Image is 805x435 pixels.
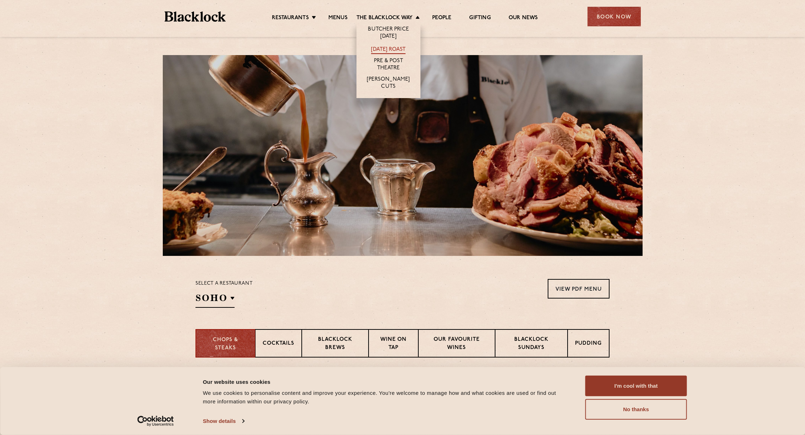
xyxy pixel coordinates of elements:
[575,340,602,349] p: Pudding
[364,26,413,41] a: Butcher Price [DATE]
[503,336,560,353] p: Blacklock Sundays
[203,416,244,426] a: Show details
[356,15,413,22] a: The Blacklock Way
[203,336,248,352] p: Chops & Steaks
[364,76,413,91] a: [PERSON_NAME] Cuts
[203,377,569,386] div: Our website uses cookies
[426,336,487,353] p: Our favourite wines
[328,15,348,22] a: Menus
[587,7,641,26] div: Book Now
[469,15,490,22] a: Gifting
[364,58,413,72] a: Pre & Post Theatre
[195,292,235,308] h2: SOHO
[371,46,406,54] a: [DATE] Roast
[203,389,569,406] div: We use cookies to personalise content and improve your experience. You're welcome to manage how a...
[548,279,610,299] a: View PDF Menu
[272,15,309,22] a: Restaurants
[509,15,538,22] a: Our News
[376,336,411,353] p: Wine on Tap
[165,11,226,22] img: BL_Textured_Logo-footer-cropped.svg
[309,336,361,353] p: Blacklock Brews
[432,15,451,22] a: People
[124,416,187,426] a: Usercentrics Cookiebot - opens in a new window
[263,340,294,349] p: Cocktails
[585,376,687,396] button: I'm cool with that
[585,399,687,420] button: No thanks
[195,279,253,288] p: Select a restaurant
